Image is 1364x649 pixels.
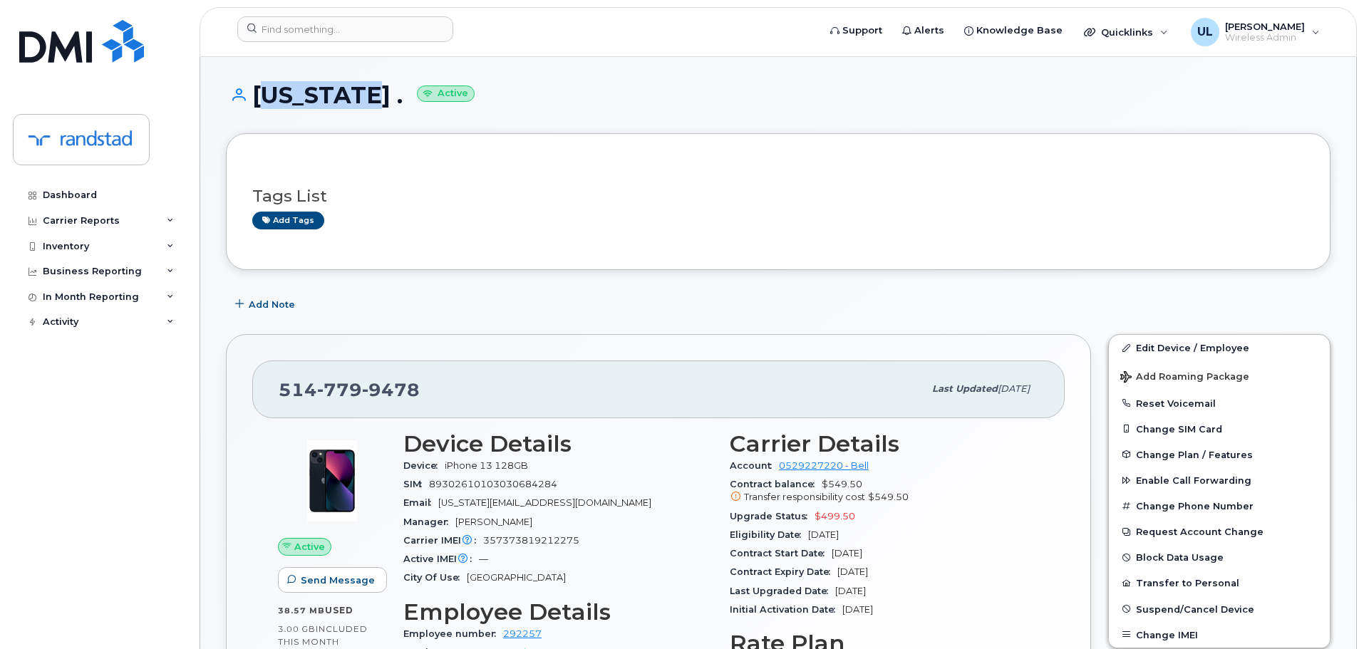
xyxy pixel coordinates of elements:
[1136,475,1251,486] span: Enable Call Forwarding
[730,548,832,559] span: Contract Start Date
[832,548,862,559] span: [DATE]
[730,566,837,577] span: Contract Expiry Date
[403,628,503,639] span: Employee number
[289,438,375,524] img: image20231002-3703462-1ig824h.jpeg
[278,606,325,616] span: 38.57 MB
[1109,596,1330,622] button: Suspend/Cancel Device
[835,586,866,596] span: [DATE]
[503,628,542,639] a: 292257
[403,479,429,489] span: SIM
[1109,519,1330,544] button: Request Account Change
[730,460,779,471] span: Account
[730,511,815,521] span: Upgrade Status
[730,529,808,540] span: Eligibility Date
[403,431,713,457] h3: Device Details
[226,83,1331,108] h1: [US_STATE] .
[467,572,566,583] span: [GEOGRAPHIC_DATA]
[932,383,998,394] span: Last updated
[868,492,909,502] span: $549.50
[1109,544,1330,570] button: Block Data Usage
[278,624,316,634] span: 3.00 GB
[362,379,420,400] span: 9478
[1136,603,1254,614] span: Suspend/Cancel Device
[403,497,438,508] span: Email
[1109,416,1330,442] button: Change SIM Card
[1109,493,1330,519] button: Change Phone Number
[278,623,368,647] span: included this month
[278,567,387,593] button: Send Message
[1109,467,1330,493] button: Enable Call Forwarding
[1109,335,1330,360] a: Edit Device / Employee
[730,479,822,489] span: Contract balance
[403,599,713,625] h3: Employee Details
[455,516,532,527] span: [PERSON_NAME]
[808,529,839,540] span: [DATE]
[815,511,855,521] span: $499.50
[301,573,375,587] span: Send Message
[479,554,488,564] span: —
[744,492,865,502] span: Transfer responsibility cost
[317,379,362,400] span: 779
[779,460,869,471] a: 0529227220 - Bell
[403,554,479,564] span: Active IMEI
[294,540,325,554] span: Active
[445,460,528,471] span: iPhone 13 128GB
[1109,570,1330,596] button: Transfer to Personal
[998,383,1030,394] span: [DATE]
[403,516,455,527] span: Manager
[730,586,835,596] span: Last Upgraded Date
[249,298,295,311] span: Add Note
[1109,442,1330,467] button: Change Plan / Features
[730,431,1039,457] h3: Carrier Details
[438,497,651,508] span: [US_STATE][EMAIL_ADDRESS][DOMAIN_NAME]
[837,566,868,577] span: [DATE]
[1109,390,1330,416] button: Reset Voicemail
[1120,371,1249,385] span: Add Roaming Package
[417,85,475,102] small: Active
[252,212,324,229] a: Add tags
[403,535,483,546] span: Carrier IMEI
[403,460,445,471] span: Device
[325,605,353,616] span: used
[483,535,579,546] span: 357373819212275
[1109,622,1330,648] button: Change IMEI
[730,604,842,615] span: Initial Activation Date
[403,572,467,583] span: City Of Use
[226,291,307,317] button: Add Note
[842,604,873,615] span: [DATE]
[1136,449,1253,460] span: Change Plan / Features
[279,379,420,400] span: 514
[1109,361,1330,390] button: Add Roaming Package
[730,479,1039,504] span: $549.50
[252,187,1304,205] h3: Tags List
[429,479,557,489] span: 89302610103030684284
